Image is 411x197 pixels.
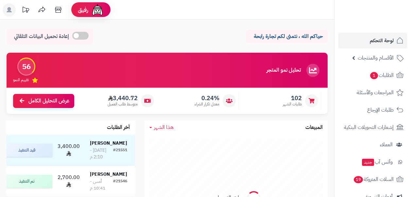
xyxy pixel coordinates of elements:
[338,102,407,118] a: طلبات الإرجاع
[149,124,174,131] a: هذا الشهر
[90,140,127,147] strong: [PERSON_NAME]
[353,175,394,184] span: السلات المتروكة
[113,178,127,191] div: #21546
[55,166,82,197] td: 2,700.00
[13,94,74,108] a: عرض التحليل الكامل
[283,95,302,102] span: 102
[55,135,82,166] td: 3,400.00
[338,171,407,187] a: السلات المتروكة19
[357,88,394,97] span: المراجعات والأسئلة
[338,33,407,48] a: لوحة التحكم
[17,3,34,18] a: تحديثات المنصة
[283,101,302,107] span: طلبات الشهر
[338,119,407,135] a: إشعارات التحويلات البنكية
[195,101,219,107] span: معدل تكرار الشراء
[195,95,219,102] span: 0.24%
[251,33,323,40] p: حياكم الله ، نتمنى لكم تجارة رابحة
[108,101,138,107] span: متوسط طلب العميل
[108,95,138,102] span: 3,440.72
[354,176,363,183] span: 19
[113,147,127,160] div: #21551
[361,157,393,167] span: وآتس آب
[14,33,69,40] span: إعادة تحميل البيانات التلقائي
[338,85,407,100] a: المراجعات والأسئلة
[367,18,405,31] img: logo-2.png
[338,137,407,152] a: العملاء
[370,72,378,79] span: 1
[78,6,88,14] span: رفيق
[28,97,69,105] span: عرض التحليل الكامل
[107,125,130,131] h3: آخر الطلبات
[13,77,29,83] span: تقييم النمو
[90,171,127,178] strong: [PERSON_NAME]
[154,123,174,131] span: هذا الشهر
[362,159,374,166] span: جديد
[305,125,323,131] h3: المبيعات
[344,123,394,132] span: إشعارات التحويلات البنكية
[358,53,394,63] span: الأقسام والمنتجات
[90,178,113,191] div: أمس - 10:41 م
[367,105,394,115] span: طلبات الإرجاع
[380,140,393,149] span: العملاء
[338,154,407,170] a: وآتس آبجديد
[369,71,394,80] span: الطلبات
[266,67,301,73] h3: تحليل نمو المتجر
[90,147,113,160] div: [DATE] - 2:10 م
[91,3,104,16] img: ai-face.png
[370,36,394,45] span: لوحة التحكم
[338,67,407,83] a: الطلبات1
